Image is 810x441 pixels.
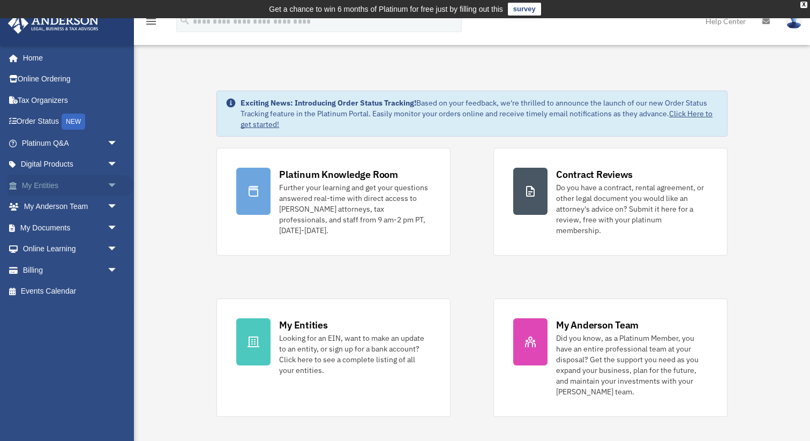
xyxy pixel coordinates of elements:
[107,154,129,176] span: arrow_drop_down
[279,333,431,376] div: Looking for an EIN, want to make an update to an entity, or sign up for a bank account? Click her...
[556,318,639,332] div: My Anderson Team
[145,15,157,28] i: menu
[5,13,102,34] img: Anderson Advisors Platinum Portal
[556,182,708,236] div: Do you have a contract, rental agreement, or other legal document you would like an attorney's ad...
[279,182,431,236] div: Further your learning and get your questions answered real-time with direct access to [PERSON_NAM...
[7,259,134,281] a: Billingarrow_drop_down
[7,154,134,175] a: Digital Productsarrow_drop_down
[279,318,327,332] div: My Entities
[7,69,134,90] a: Online Ordering
[107,196,129,218] span: arrow_drop_down
[107,217,129,239] span: arrow_drop_down
[107,132,129,154] span: arrow_drop_down
[800,2,807,8] div: close
[7,196,134,218] a: My Anderson Teamarrow_drop_down
[179,14,191,26] i: search
[241,98,718,130] div: Based on your feedback, we're thrilled to announce the launch of our new Order Status Tracking fe...
[62,114,85,130] div: NEW
[145,19,157,28] a: menu
[107,238,129,260] span: arrow_drop_down
[107,259,129,281] span: arrow_drop_down
[493,298,727,417] a: My Anderson Team Did you know, as a Platinum Member, you have an entire professional team at your...
[493,148,727,256] a: Contract Reviews Do you have a contract, rental agreement, or other legal document you would like...
[508,3,541,16] a: survey
[7,281,134,302] a: Events Calendar
[556,333,708,397] div: Did you know, as a Platinum Member, you have an entire professional team at your disposal? Get th...
[7,238,134,260] a: Online Learningarrow_drop_down
[241,98,416,108] strong: Exciting News: Introducing Order Status Tracking!
[7,132,134,154] a: Platinum Q&Aarrow_drop_down
[7,217,134,238] a: My Documentsarrow_drop_down
[279,168,398,181] div: Platinum Knowledge Room
[269,3,503,16] div: Get a chance to win 6 months of Platinum for free just by filling out this
[7,111,134,133] a: Order StatusNEW
[7,47,129,69] a: Home
[786,13,802,29] img: User Pic
[107,175,129,197] span: arrow_drop_down
[241,109,712,129] a: Click Here to get started!
[216,148,451,256] a: Platinum Knowledge Room Further your learning and get your questions answered real-time with dire...
[556,168,633,181] div: Contract Reviews
[216,298,451,417] a: My Entities Looking for an EIN, want to make an update to an entity, or sign up for a bank accoun...
[7,89,134,111] a: Tax Organizers
[7,175,134,196] a: My Entitiesarrow_drop_down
